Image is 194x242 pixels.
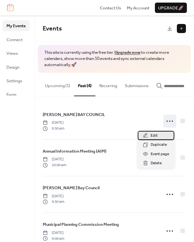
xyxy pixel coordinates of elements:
span: 9:30 am [43,126,64,132]
span: Connect [6,37,23,43]
span: 9:30 am [43,199,64,205]
span: Event page [151,151,169,157]
a: [PERSON_NAME] Bay Council [43,184,100,191]
a: Settings [3,75,29,86]
span: Views [6,50,18,57]
span: [DATE] [43,193,64,199]
a: Connect [3,34,29,45]
span: Edit [151,133,158,139]
span: [PERSON_NAME] Bay Council [43,185,100,191]
span: Form [6,91,16,98]
span: [DATE] [43,230,64,236]
a: Form [3,89,29,99]
span: Annual Information Meeting (AIM) [43,148,106,155]
a: My Events [3,20,29,31]
a: Design [3,62,29,72]
a: Annual Information Meeting (AIM) [43,148,106,155]
button: Past (4) [74,73,95,96]
button: Submissions [121,73,152,96]
span: Upgrade 🚀 [158,5,184,11]
a: Views [3,48,29,58]
span: Events [43,23,62,35]
a: Upgrade now [114,48,140,57]
span: Duplicate [151,142,167,148]
a: [PERSON_NAME] BAY COUNCIL [43,111,105,118]
span: My Events [6,23,26,29]
span: 10:00 am [43,162,66,168]
a: Contact Us [100,5,121,11]
span: [DATE] [43,156,66,162]
button: Upgrade🚀 [155,3,187,13]
button: Upcoming (1) [41,73,74,96]
span: This site is currently using the free tier. to create more calendars, show more than 10 events an... [44,50,184,68]
span: Design [6,64,19,71]
span: [DATE] [43,120,64,126]
span: Delete [151,160,162,167]
a: Municipal Planning Commission Meeting [43,221,119,228]
a: My Account [127,5,149,11]
span: Settings [6,78,22,84]
button: Recurring [95,73,121,96]
img: logo [7,4,14,11]
span: 9:00 am [43,236,64,242]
